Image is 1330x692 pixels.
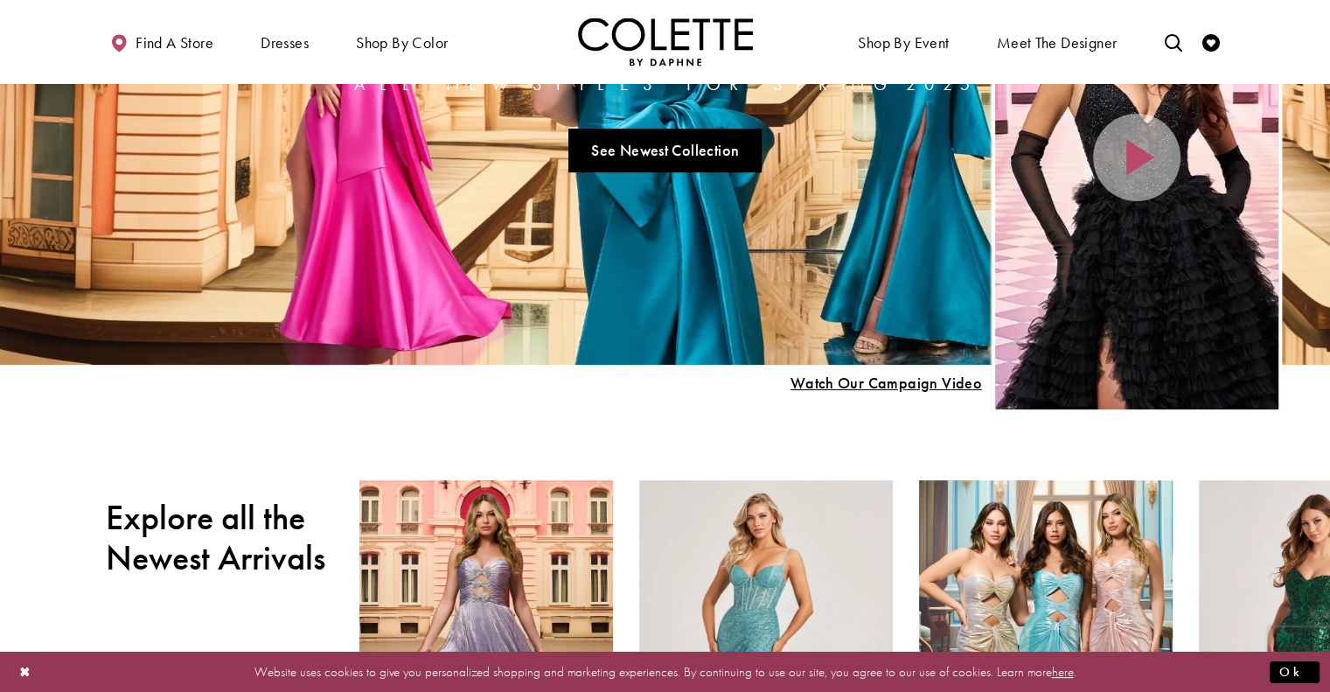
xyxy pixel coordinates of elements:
span: Shop by color [356,34,448,52]
a: Meet the designer [992,17,1122,66]
a: Visit Home Page [578,17,753,66]
img: Colette by Daphne [578,17,753,66]
a: Find a store [106,17,218,66]
span: Meet the designer [997,34,1118,52]
a: See Newest Collection A Chique Escape All New Styles For Spring 2025 [568,129,762,172]
a: Check Wishlist [1198,17,1224,66]
span: Find a store [136,34,213,52]
ul: Slider Links [349,122,982,179]
span: Shop By Event [858,34,949,52]
p: Website uses cookies to give you personalized shopping and marketing experiences. By continuing t... [126,660,1204,683]
span: Dresses [261,34,309,52]
a: here [1052,662,1074,680]
button: Submit Dialog [1270,661,1320,682]
span: Shop By Event [853,17,953,66]
h2: Explore all the Newest Arrivals [106,498,333,578]
span: Play Slide #15 Video [790,374,982,392]
span: Dresses [256,17,313,66]
button: Close Dialog [10,656,40,687]
a: Toggle search [1159,17,1186,66]
span: Shop by color [352,17,452,66]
